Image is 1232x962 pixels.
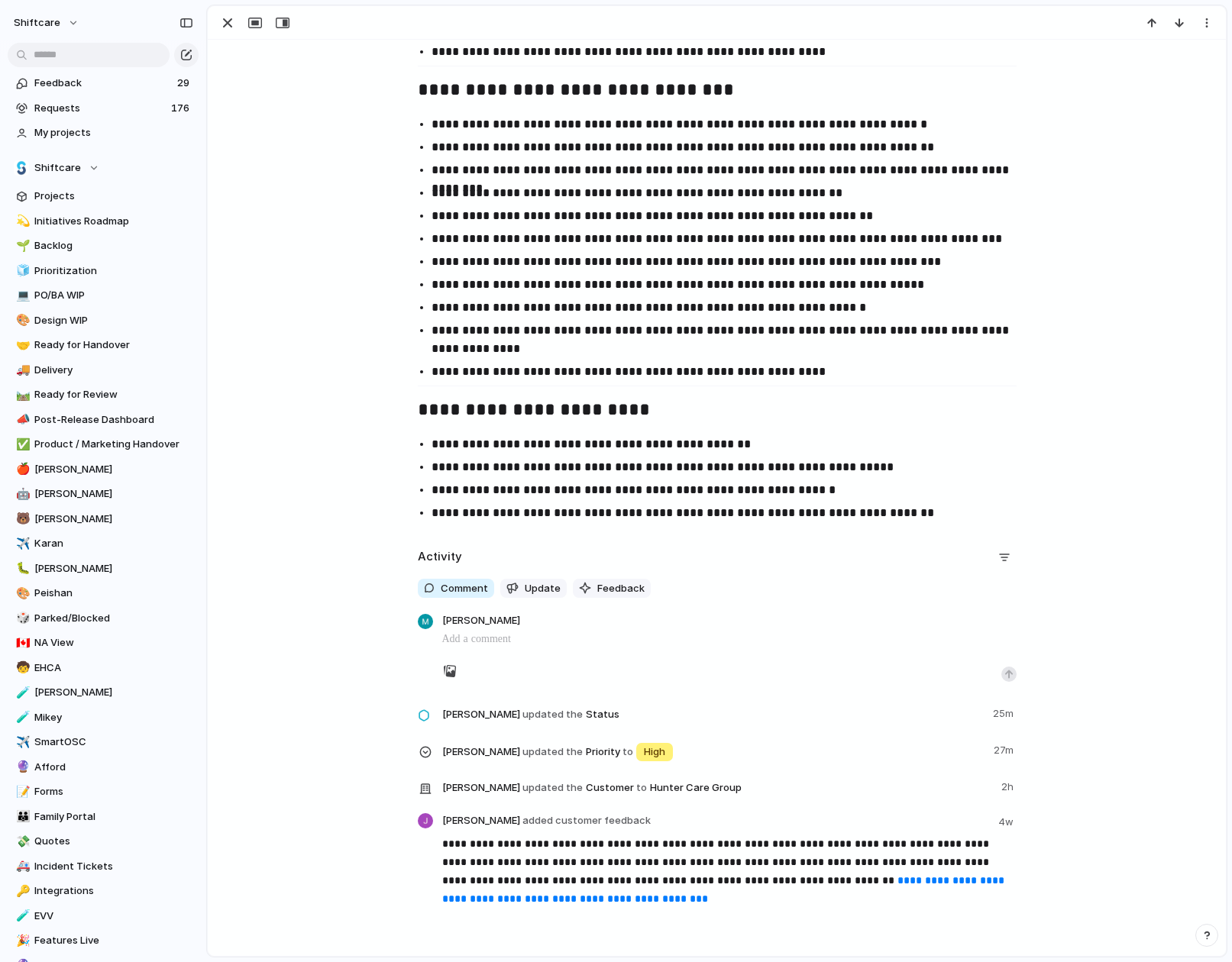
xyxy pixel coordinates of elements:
[171,101,192,116] span: 176
[442,613,520,630] span: [PERSON_NAME]
[34,635,193,650] span: NA View
[16,709,27,726] div: 🧪
[8,121,199,144] a: My projects
[14,809,29,825] button: 👪
[16,833,27,851] div: 💸
[16,486,27,503] div: 🤖
[14,586,29,601] button: 🎨
[573,579,651,599] button: Feedback
[998,815,1017,830] span: 4w
[8,458,199,481] a: 🍎[PERSON_NAME]
[8,260,199,282] a: 🧊Prioritization
[8,508,199,531] div: 🐻[PERSON_NAME]
[14,363,29,378] button: 🚚
[500,579,567,599] button: Update
[34,909,193,924] span: EVV
[34,486,193,502] span: [PERSON_NAME]
[34,809,193,825] span: Family Portal
[14,486,29,502] button: 🤖
[8,780,199,803] a: 📝Forms
[8,657,199,680] a: 🧒EHCA
[16,411,27,428] div: 📣
[441,581,488,596] span: Comment
[34,536,193,551] span: Karan
[34,288,193,303] span: PO/BA WIP
[34,734,193,750] span: SmartOSC
[34,337,193,353] span: Ready for Handover
[16,684,27,702] div: 🧪
[8,408,199,431] div: 📣Post-Release Dashboard
[8,929,199,952] a: 🎉Features Live
[8,72,199,95] a: Feedback29
[16,460,27,478] div: 🍎
[14,784,29,799] button: 📝
[34,660,193,676] span: EHCA
[16,535,27,553] div: ✈️
[14,288,29,303] button: 💻
[442,703,984,725] span: Status
[8,731,199,754] div: ✈️SmartOSC
[16,287,27,305] div: 💻
[34,859,193,874] span: Incident Tickets
[34,834,193,849] span: Quotes
[34,101,167,116] span: Requests
[8,557,199,580] div: 🐛[PERSON_NAME]
[7,11,87,35] button: shiftcare
[8,309,199,332] a: 🎨Design WIP
[8,805,199,828] a: 👪Family Portal
[34,512,193,527] span: [PERSON_NAME]
[8,234,199,257] div: 🌱Backlog
[8,359,199,382] div: 🚚Delivery
[34,412,193,428] span: Post-Release Dashboard
[8,681,199,704] a: 🧪[PERSON_NAME]
[34,387,193,402] span: Ready for Review
[14,462,29,477] button: 🍎
[34,363,193,378] span: Delivery
[8,284,199,307] div: 💻PO/BA WIP
[16,783,27,801] div: 📝
[442,776,992,798] span: Customer
[14,834,29,849] button: 💸
[8,383,199,406] a: 🛤️Ready for Review
[418,548,462,566] h2: Activity
[442,740,985,763] span: Priority
[16,659,27,676] div: 🧒
[14,214,29,229] button: 💫
[14,15,60,31] span: shiftcare
[16,634,27,652] div: 🇨🇦
[8,905,199,928] div: 🧪EVV
[14,536,29,551] button: ✈️
[14,437,29,452] button: ✅
[14,337,29,353] button: 🤝
[522,780,583,796] span: updated the
[14,238,29,253] button: 🌱
[14,635,29,650] button: 🇨🇦
[8,880,199,902] a: 🔑Integrations
[14,933,29,948] button: 🎉
[14,263,29,279] button: 🧊
[16,361,27,379] div: 🚚
[34,189,193,204] span: Projects
[8,483,199,505] a: 🤖[PERSON_NAME]
[8,210,199,233] a: 💫Initiatives Roadmap
[16,808,27,825] div: 👪
[644,744,665,760] span: High
[650,780,742,796] span: Hunter Care Group
[8,433,199,456] div: ✅Product / Marketing Handover
[34,933,193,948] span: Features Live
[8,830,199,853] a: 💸Quotes
[8,607,199,630] a: 🎲Parked/Blocked
[14,710,29,725] button: 🧪
[8,97,199,120] a: Requests176
[442,744,520,760] span: [PERSON_NAME]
